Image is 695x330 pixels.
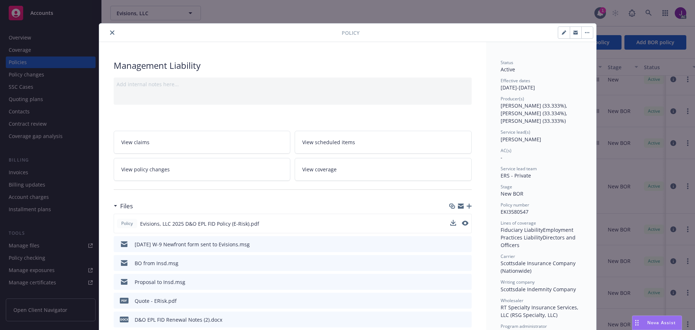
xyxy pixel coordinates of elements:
[451,278,456,286] button: download file
[120,298,129,303] span: pdf
[120,317,129,322] span: docx
[501,304,580,318] span: RT Specialty Insurance Services, LLC (RSG Specialty, LLC)
[501,234,577,248] span: Directors and Officers
[501,78,530,84] span: Effective dates
[451,241,456,248] button: download file
[501,279,535,285] span: Writing company
[135,316,222,323] div: D&O EPL FID Renewal Notes (2).docx
[501,208,528,215] span: EKI3580547
[632,316,682,330] button: Nova Assist
[501,253,515,259] span: Carrier
[295,131,472,154] a: View scheduled items
[501,190,523,197] span: New BOR
[114,158,291,181] a: View policy changes
[114,131,291,154] a: View claims
[647,319,676,326] span: Nova Assist
[501,297,523,304] span: Wholesaler
[501,96,524,102] span: Producer(s)
[501,226,575,241] span: Employment Practices Liability
[462,241,469,248] button: preview file
[450,220,456,227] button: download file
[501,286,576,293] span: Scottsdale Indemnity Company
[117,80,469,88] div: Add internal notes here...
[121,166,170,173] span: View policy changes
[462,259,469,267] button: preview file
[120,220,134,227] span: Policy
[135,241,250,248] div: [DATE] W-9 Newfront form sent to Evisions.msg
[108,28,117,37] button: close
[462,297,469,305] button: preview file
[501,136,541,143] span: [PERSON_NAME]
[450,220,456,226] button: download file
[302,138,355,146] span: View scheduled items
[342,29,359,37] span: Policy
[501,129,530,135] span: Service lead(s)
[135,259,178,267] div: BO from Insd.msg
[451,297,456,305] button: download file
[501,226,543,233] span: Fiduciary Liability
[462,220,468,227] button: preview file
[462,316,469,323] button: preview file
[121,138,149,146] span: View claims
[501,220,536,226] span: Lines of coverage
[462,278,469,286] button: preview file
[120,201,133,211] h3: Files
[114,201,133,211] div: Files
[501,102,569,124] span: [PERSON_NAME] (33.333%), [PERSON_NAME] (33.334%), [PERSON_NAME] (33.333%)
[462,221,468,226] button: preview file
[451,316,456,323] button: download file
[501,184,512,190] span: Stage
[501,154,502,161] span: -
[295,158,472,181] a: View coverage
[135,297,177,305] div: Quote - ERisk.pdf
[501,66,515,73] span: Active
[501,59,513,66] span: Status
[140,220,259,227] span: Evisions, LLC 2025 D&O EPL FID Policy (E-Risk).pdf
[135,278,185,286] div: Proposal to Insd.msg
[501,260,577,274] span: Scottsdale Insurance Company (Nationwide)
[632,316,641,330] div: Drag to move
[451,259,456,267] button: download file
[114,59,472,72] div: Management Liability
[501,172,531,179] span: ERS - Private
[501,166,537,172] span: Service lead team
[501,147,511,154] span: AC(s)
[501,323,547,329] span: Program administrator
[501,202,529,208] span: Policy number
[302,166,337,173] span: View coverage
[501,78,582,91] div: [DATE] - [DATE]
